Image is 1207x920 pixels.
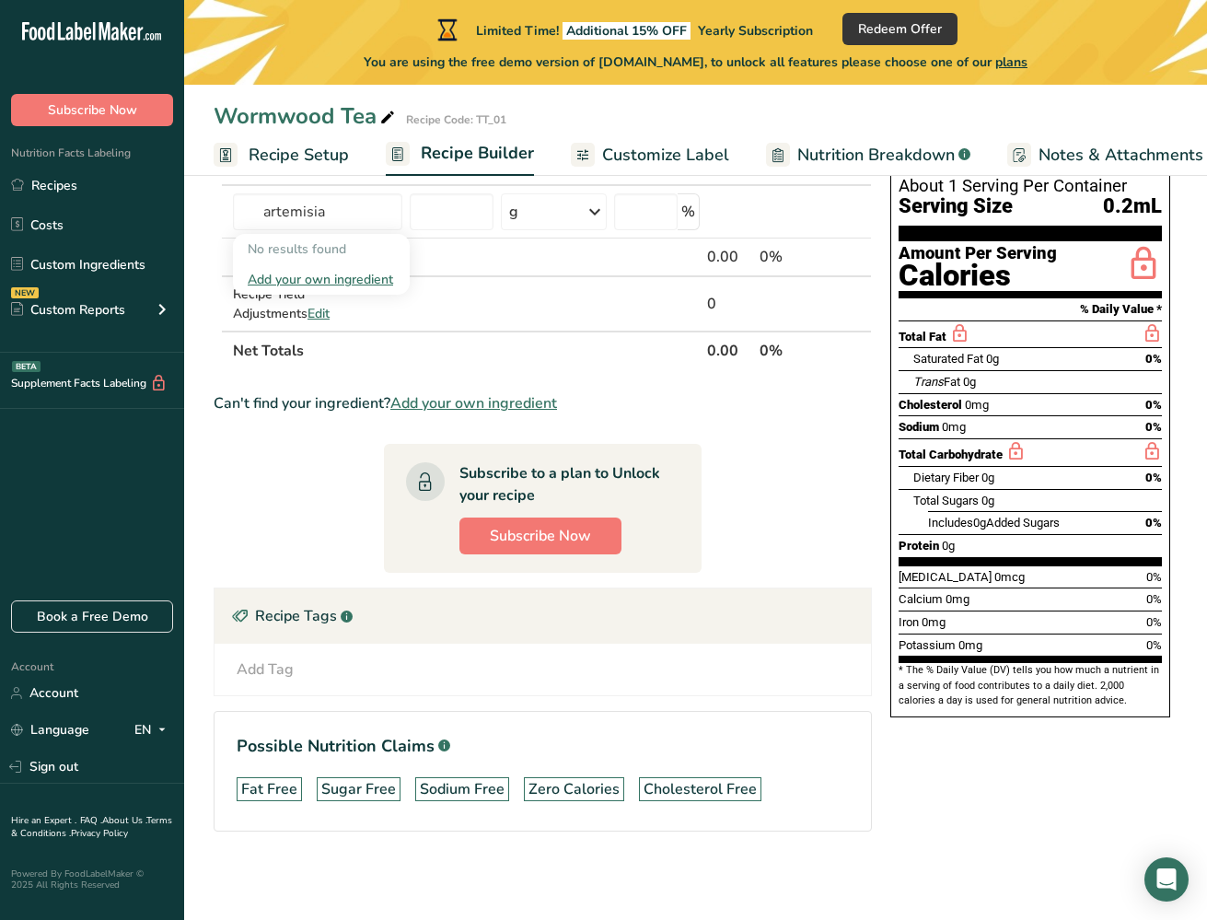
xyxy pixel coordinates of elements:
span: 0% [1145,352,1162,366]
button: Redeem Offer [842,13,957,45]
span: 0% [1146,570,1162,584]
div: Can't find your ingredient? [214,392,872,414]
span: Fat [913,375,960,389]
span: Total Fat [899,330,946,344]
div: Calories [899,262,1057,289]
a: Nutrition Breakdown [766,134,970,176]
span: Cholesterol [899,398,962,412]
a: Language [11,714,89,746]
span: 0% [1145,516,1162,530]
a: About Us . [102,814,146,827]
span: Yearly Subscription [698,22,813,40]
a: Notes & Attachments [1007,134,1203,176]
span: Dietary Fiber [913,471,979,484]
div: Subscribe to a plan to Unlock your recipe [459,462,665,507]
span: 0g [942,539,955,553]
div: NEW [11,287,39,298]
span: Calcium [899,592,943,606]
div: Add Tag [237,658,294,681]
div: 0 [707,293,752,315]
div: EN [134,719,173,741]
section: * The % Daily Value (DV) tells you how much a nutrient in a serving of food contributes to a dail... [899,663,1162,708]
th: Net Totals [229,331,703,369]
a: FAQ . [80,814,102,827]
a: Privacy Policy [71,827,128,840]
input: Add Ingredient [233,193,402,230]
div: Add your own ingredient [248,270,395,289]
div: Custom Reports [11,300,125,320]
span: Total Sugars [913,494,979,507]
button: Subscribe Now [11,94,173,126]
span: 0g [986,352,999,366]
div: Sugar Free [321,778,396,800]
span: Includes Added Sugars [928,516,1060,530]
span: 0mg [958,638,982,652]
div: Sodium Free [420,778,505,800]
a: Hire an Expert . [11,814,76,827]
span: Sodium [899,420,939,434]
span: Redeem Offer [858,19,942,39]
th: 0.00 [703,331,756,369]
div: BETA [12,361,41,372]
div: About 1 Serving Per Container [899,177,1162,195]
span: 0% [1146,638,1162,652]
div: Open Intercom Messenger [1144,857,1189,902]
span: Subscribe Now [490,525,591,547]
button: Subscribe Now [459,518,621,554]
span: 0g [981,471,994,484]
div: Cholesterol Free [644,778,757,800]
span: Recipe Setup [249,143,349,168]
span: 0mg [922,615,946,629]
span: 0% [1146,592,1162,606]
span: 0% [1145,420,1162,434]
span: 0mg [942,420,966,434]
span: Iron [899,615,919,629]
div: Add your own ingredient [233,264,410,295]
i: Trans [913,375,944,389]
a: Recipe Setup [214,134,349,176]
div: No results found [233,234,410,264]
span: 0.2mL [1103,195,1162,218]
span: Nutrition Breakdown [797,143,955,168]
span: 0mg [946,592,969,606]
div: Limited Time! [434,18,813,41]
span: Saturated Fat [913,352,983,366]
th: 0% [756,331,841,369]
a: Terms & Conditions . [11,814,172,840]
span: Recipe Builder [421,141,534,166]
span: 0mg [965,398,989,412]
span: Subscribe Now [48,100,137,120]
span: Add your own ingredient [390,392,557,414]
span: Serving Size [899,195,1013,218]
div: Recipe Code: TT_01 [406,111,506,128]
span: You are using the free demo version of [DOMAIN_NAME], to unlock all features please choose one of... [364,52,1027,72]
div: Amount Per Serving [899,245,1057,262]
span: Edit [308,305,330,322]
span: Total Carbohydrate [899,448,1003,461]
span: 0% [1145,398,1162,412]
div: 0% [760,246,838,268]
h1: Possible Nutrition Claims [237,734,849,759]
span: 0mcg [994,570,1025,584]
span: plans [995,53,1027,71]
section: % Daily Value * [899,298,1162,320]
div: Powered By FoodLabelMaker © 2025 All Rights Reserved [11,868,173,891]
span: 0g [963,375,976,389]
span: Additional 15% OFF [563,22,691,40]
div: g [509,201,518,223]
a: Recipe Builder [386,133,534,177]
div: Recipe Tags [215,588,871,644]
span: Notes & Attachments [1039,143,1203,168]
div: Recipe Yield Adjustments [233,285,402,323]
div: Fat Free [241,778,297,800]
div: Wormwood Tea [214,99,399,133]
span: Protein [899,539,939,553]
span: 0g [973,516,986,530]
div: Zero Calories [528,778,620,800]
span: 0% [1145,471,1162,484]
span: 0g [981,494,994,507]
span: Customize Label [602,143,729,168]
span: 0% [1146,615,1162,629]
a: Book a Free Demo [11,600,173,633]
span: Potassium [899,638,956,652]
